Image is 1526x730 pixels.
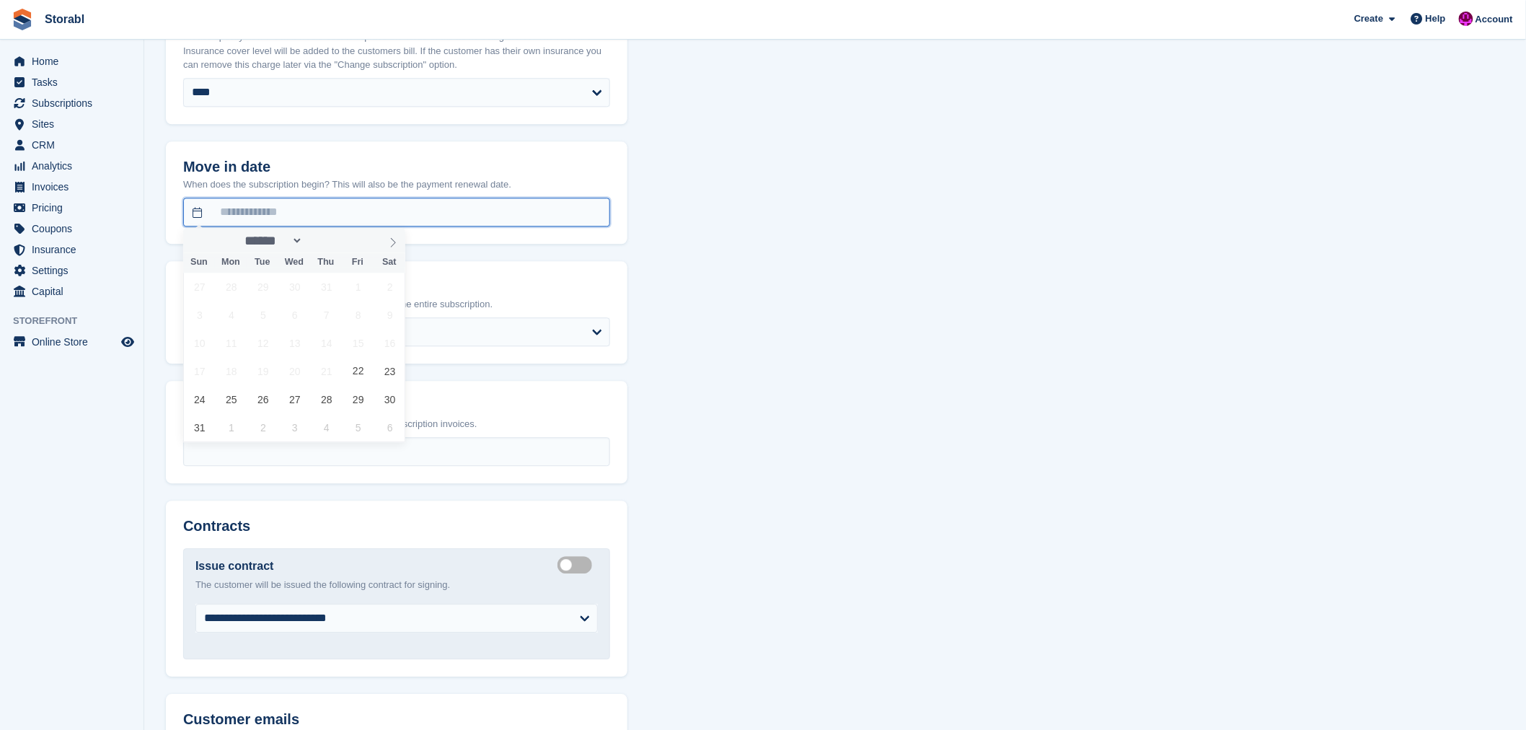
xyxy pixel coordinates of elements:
[1354,12,1383,26] span: Create
[32,177,118,197] span: Invoices
[195,558,273,575] label: Issue contract
[7,72,136,92] a: menu
[32,135,118,155] span: CRM
[281,413,309,441] span: September 3, 2025
[195,578,598,592] p: The customer will be issued the following contract for signing.
[7,114,136,134] a: menu
[312,273,340,301] span: July 31, 2025
[281,273,309,301] span: July 30, 2025
[7,332,136,352] a: menu
[185,273,213,301] span: July 27, 2025
[249,385,277,413] span: August 26, 2025
[32,219,118,239] span: Coupons
[7,198,136,218] a: menu
[249,273,277,301] span: July 29, 2025
[278,258,310,267] span: Wed
[185,329,213,357] span: August 10, 2025
[185,357,213,385] span: August 17, 2025
[119,333,136,351] a: Preview store
[7,93,136,113] a: menu
[281,301,309,329] span: August 6, 2025
[557,563,598,566] label: Create integrated contract
[376,329,404,357] span: August 16, 2025
[249,357,277,385] span: August 19, 2025
[7,156,136,176] a: menu
[1459,12,1473,26] img: Helen Morton
[281,385,309,413] span: August 27, 2025
[7,260,136,281] a: menu
[183,159,610,175] h2: Move in date
[376,301,404,329] span: August 9, 2025
[32,93,118,113] span: Subscriptions
[183,711,610,728] h2: Customer emails
[185,301,213,329] span: August 3, 2025
[312,357,340,385] span: August 21, 2025
[281,329,309,357] span: August 13, 2025
[7,219,136,239] a: menu
[32,239,118,260] span: Insurance
[32,72,118,92] span: Tasks
[249,301,277,329] span: August 5, 2025
[312,329,340,357] span: August 14, 2025
[249,413,277,441] span: September 2, 2025
[303,233,348,248] input: Year
[249,329,277,357] span: August 12, 2025
[376,413,404,441] span: September 6, 2025
[376,357,404,385] span: August 23, 2025
[217,357,245,385] span: August 18, 2025
[310,258,342,267] span: Thu
[32,51,118,71] span: Home
[183,177,610,192] p: When does the subscription begin? This will also be the payment renewal date.
[215,258,247,267] span: Mon
[312,385,340,413] span: August 28, 2025
[376,273,404,301] span: August 2, 2025
[344,385,372,413] span: August 29, 2025
[13,314,144,328] span: Storefront
[281,357,309,385] span: August 20, 2025
[185,413,213,441] span: August 31, 2025
[32,198,118,218] span: Pricing
[7,239,136,260] a: menu
[217,413,245,441] span: September 1, 2025
[39,7,90,31] a: Storabl
[217,385,245,413] span: August 25, 2025
[217,273,245,301] span: July 28, 2025
[1426,12,1446,26] span: Help
[12,9,33,30] img: stora-icon-8386f47178a22dfd0bd8f6a31ec36ba5ce8667c1dd55bd0f319d3a0aa187defe.svg
[344,329,372,357] span: August 15, 2025
[344,357,372,385] span: August 22, 2025
[185,385,213,413] span: August 24, 2025
[312,301,340,329] span: August 7, 2025
[7,177,136,197] a: menu
[240,233,304,248] select: Month
[374,258,405,267] span: Sat
[1476,12,1513,27] span: Account
[344,301,372,329] span: August 8, 2025
[7,281,136,302] a: menu
[376,385,404,413] span: August 30, 2025
[32,114,118,134] span: Sites
[344,413,372,441] span: September 5, 2025
[32,156,118,176] span: Analytics
[342,258,374,267] span: Fri
[183,258,215,267] span: Sun
[7,51,136,71] a: menu
[32,281,118,302] span: Capital
[183,518,610,535] h2: Contracts
[247,258,278,267] span: Tue
[344,273,372,301] span: August 1, 2025
[32,260,118,281] span: Settings
[217,301,245,329] span: August 4, 2025
[32,332,118,352] span: Online Store
[312,413,340,441] span: September 4, 2025
[7,135,136,155] a: menu
[217,329,245,357] span: August 11, 2025
[183,30,610,72] p: Please specify how much it would cost to replace the value of the items being stored. The relevan...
